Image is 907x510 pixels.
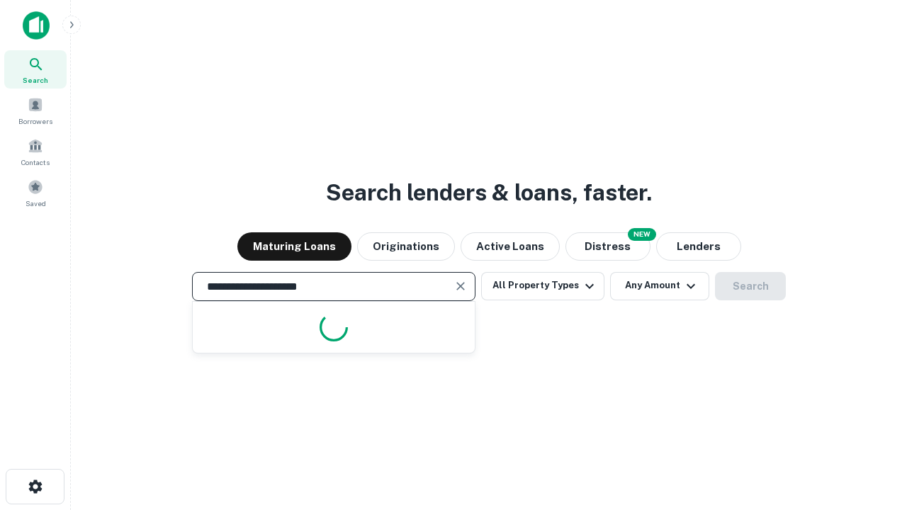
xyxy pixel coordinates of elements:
button: Maturing Loans [237,232,351,261]
a: Saved [4,174,67,212]
button: Any Amount [610,272,709,300]
h3: Search lenders & loans, faster. [326,176,652,210]
span: Saved [26,198,46,209]
button: Clear [451,276,471,296]
button: All Property Types [481,272,604,300]
iframe: Chat Widget [836,397,907,465]
div: NEW [628,228,656,241]
img: capitalize-icon.png [23,11,50,40]
button: Lenders [656,232,741,261]
span: Search [23,74,48,86]
button: Active Loans [461,232,560,261]
a: Borrowers [4,91,67,130]
span: Borrowers [18,115,52,127]
a: Search [4,50,67,89]
button: Search distressed loans with lien and other non-mortgage details. [565,232,650,261]
button: Originations [357,232,455,261]
span: Contacts [21,157,50,168]
a: Contacts [4,132,67,171]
